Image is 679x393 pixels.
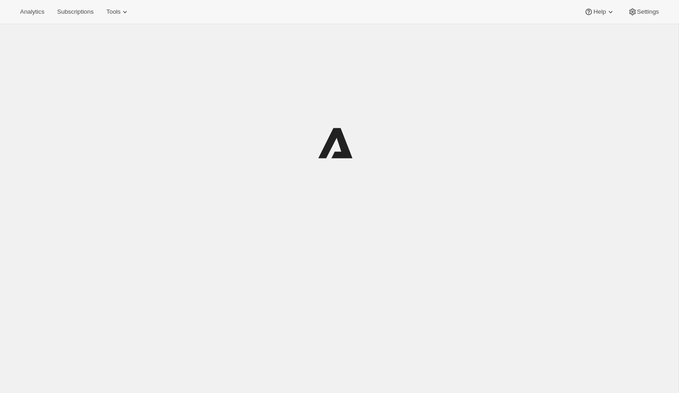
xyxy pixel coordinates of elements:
span: Subscriptions [57,8,93,16]
button: Subscriptions [52,5,99,18]
button: Analytics [15,5,50,18]
span: Settings [637,8,659,16]
span: Analytics [20,8,44,16]
button: Help [579,5,620,18]
button: Settings [622,5,664,18]
button: Tools [101,5,135,18]
span: Help [593,8,606,16]
span: Tools [106,8,120,16]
